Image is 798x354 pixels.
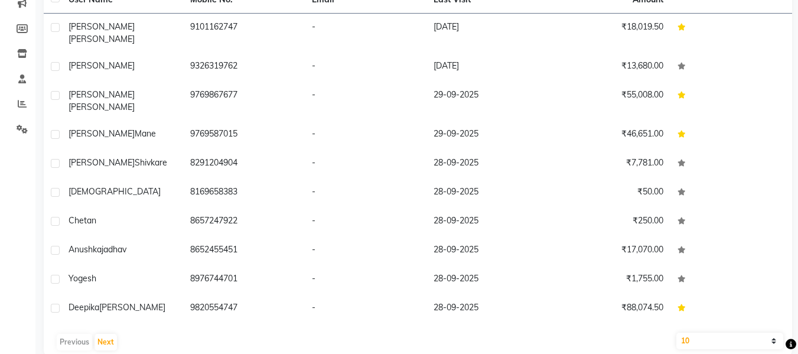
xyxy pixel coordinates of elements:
[305,150,426,178] td: -
[305,294,426,323] td: -
[426,53,548,82] td: [DATE]
[183,236,305,265] td: 8652455451
[183,150,305,178] td: 8291204904
[69,215,96,226] span: chetan
[549,207,670,236] td: ₹250.00
[305,236,426,265] td: -
[95,334,117,350] button: Next
[549,236,670,265] td: ₹17,070.00
[426,178,548,207] td: 28-09-2025
[426,265,548,294] td: 28-09-2025
[305,121,426,150] td: -
[305,207,426,236] td: -
[183,82,305,121] td: 9769867677
[183,53,305,82] td: 9326319762
[183,294,305,323] td: 9820554747
[69,34,135,44] span: [PERSON_NAME]
[305,14,426,53] td: -
[549,265,670,294] td: ₹1,755.00
[549,121,670,150] td: ₹46,651.00
[69,102,135,112] span: [PERSON_NAME]
[69,128,135,139] span: [PERSON_NAME]
[305,265,426,294] td: -
[549,82,670,121] td: ₹55,008.00
[549,294,670,323] td: ₹88,074.50
[69,21,135,32] span: [PERSON_NAME]
[69,60,135,71] span: [PERSON_NAME]
[305,53,426,82] td: -
[549,14,670,53] td: ₹18,019.50
[549,178,670,207] td: ₹50.00
[69,302,99,313] span: deepika
[426,150,548,178] td: 28-09-2025
[426,294,548,323] td: 28-09-2025
[69,89,135,100] span: [PERSON_NAME]
[426,14,548,53] td: [DATE]
[183,178,305,207] td: 8169658383
[69,186,161,197] span: [DEMOGRAPHIC_DATA]
[102,244,126,255] span: jadhav
[69,157,135,168] span: [PERSON_NAME]
[305,178,426,207] td: -
[426,121,548,150] td: 29-09-2025
[183,207,305,236] td: 8657247922
[426,207,548,236] td: 28-09-2025
[135,157,167,168] span: shivkare
[135,128,156,139] span: Mane
[549,53,670,82] td: ₹13,680.00
[69,273,96,284] span: yogesh
[99,302,165,313] span: [PERSON_NAME]
[426,82,548,121] td: 29-09-2025
[426,236,548,265] td: 28-09-2025
[183,265,305,294] td: 8976744701
[183,14,305,53] td: 9101162747
[305,82,426,121] td: -
[549,150,670,178] td: ₹7,781.00
[69,244,102,255] span: anushka
[183,121,305,150] td: 9769587015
